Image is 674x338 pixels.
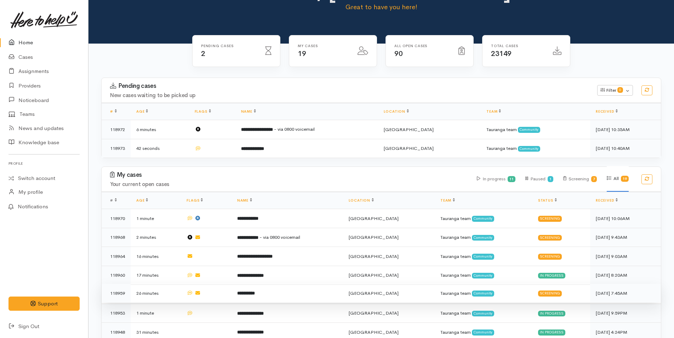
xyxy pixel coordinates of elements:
[481,139,590,158] td: Tauranga team
[590,304,661,323] td: [DATE] 9:59PM
[491,49,512,58] span: 23149
[237,198,252,203] a: Name
[596,198,618,203] a: Received
[590,266,661,285] td: [DATE] 8:20AM
[195,109,211,114] a: Flags
[472,273,494,278] span: Community
[538,198,557,203] a: Status
[538,329,565,335] div: In progress
[201,44,257,48] h6: Pending cases
[440,198,455,203] a: Team
[435,228,532,247] td: Tauranga team
[102,304,131,323] td: 118953
[435,284,532,303] td: Tauranga team
[349,310,399,316] span: [GEOGRAPHIC_DATA]
[110,83,589,90] h3: Pending cases
[349,198,374,203] a: Location
[102,284,131,303] td: 118959
[136,109,148,114] a: Age
[481,120,590,139] td: Tauranga team
[590,139,661,158] td: [DATE] 10:40AM
[538,311,565,316] div: In progress
[384,126,434,133] span: [GEOGRAPHIC_DATA]
[349,253,399,259] span: [GEOGRAPHIC_DATA]
[102,228,131,247] td: 118968
[472,329,494,335] span: Community
[241,109,256,114] a: Name
[486,109,501,114] a: Team
[110,171,468,179] h3: My cases
[136,198,148,203] a: Age
[110,92,589,98] h4: New cases waiting to be picked up
[274,126,315,132] span: - via 0800 voicemail
[298,44,349,48] h6: My cases
[102,120,131,139] td: 118972
[435,266,532,285] td: Tauranga team
[298,49,306,58] span: 19
[472,216,494,221] span: Community
[472,254,494,259] span: Community
[394,44,450,48] h6: All Open cases
[8,297,80,311] button: Support
[259,234,300,240] span: - via 0800 voicemail
[623,176,627,181] b: 19
[596,109,618,114] a: Received
[538,235,562,241] div: Screening
[518,146,540,152] span: Community
[102,266,131,285] td: 118960
[131,284,181,303] td: 26 minutes
[617,87,623,93] span: 0
[593,177,595,181] b: 7
[590,209,661,228] td: [DATE] 10:06AM
[549,177,552,181] b: 1
[131,228,181,247] td: 2 minutes
[590,247,661,266] td: [DATE] 9:03AM
[509,177,514,181] b: 11
[187,198,203,203] a: Flags
[472,235,494,241] span: Community
[477,167,515,192] div: In progress
[131,209,181,228] td: 1 minute
[131,247,181,266] td: 16 minutes
[349,329,399,335] span: [GEOGRAPHIC_DATA]
[538,291,562,296] div: Screening
[394,49,402,58] span: 90
[563,167,597,192] div: Screening
[102,139,131,158] td: 118973
[472,311,494,316] span: Community
[349,215,399,221] span: [GEOGRAPHIC_DATA]
[435,304,532,323] td: Tauranga team
[384,109,409,114] a: Location
[538,254,562,259] div: Screening
[131,304,181,323] td: 1 minute
[590,284,661,303] td: [DATE] 7:45AM
[131,266,181,285] td: 17 minutes
[110,181,468,187] h4: Your current open cases
[435,209,532,228] td: Tauranga team
[201,49,205,58] span: 2
[131,139,189,158] td: 42 seconds
[8,159,80,168] h6: Profile
[244,2,519,12] p: Great to have you here!
[607,166,629,192] div: All
[538,216,562,221] div: Screening
[102,247,131,266] td: 118964
[435,247,532,266] td: Tauranga team
[131,120,189,139] td: 6 minutes
[110,198,117,203] span: #
[349,290,399,296] span: [GEOGRAPHIC_DATA]
[525,167,553,192] div: Paused
[349,272,399,278] span: [GEOGRAPHIC_DATA]
[102,209,131,228] td: 118970
[349,234,399,240] span: [GEOGRAPHIC_DATA]
[110,109,117,114] a: #
[472,291,494,296] span: Community
[590,228,661,247] td: [DATE] 9:43AM
[538,273,565,278] div: In progress
[518,127,540,133] span: Community
[491,44,544,48] h6: Total cases
[597,85,633,96] button: Filter0
[590,120,661,139] td: [DATE] 10:35AM
[384,145,434,151] span: [GEOGRAPHIC_DATA]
